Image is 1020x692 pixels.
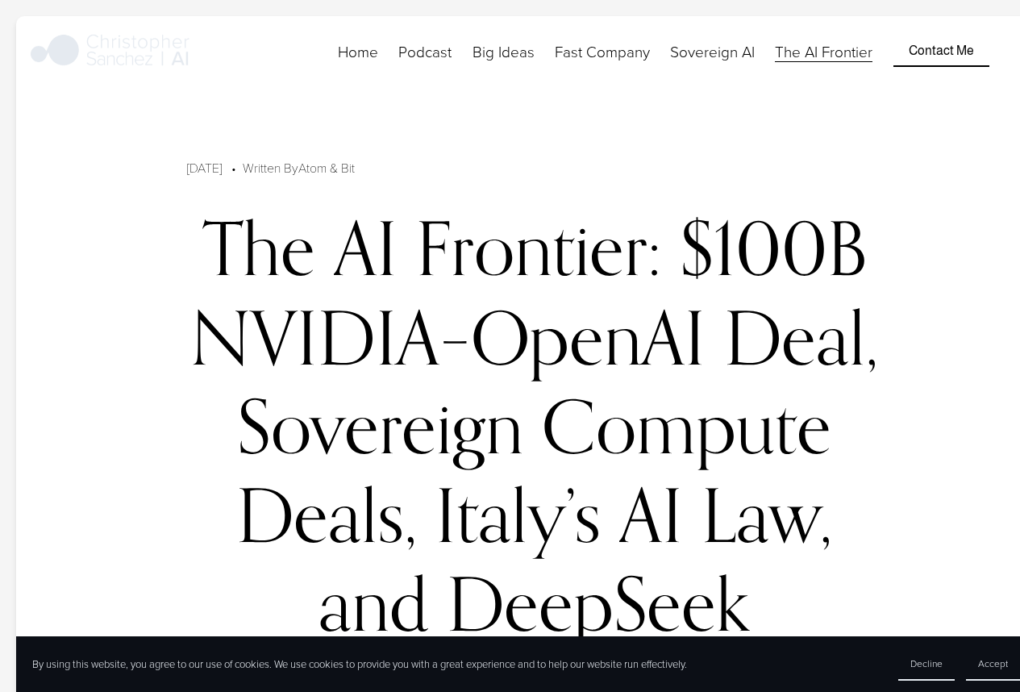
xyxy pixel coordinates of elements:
[542,381,831,470] div: Compute
[680,203,867,292] div: $100B
[966,648,1020,681] button: Accept
[702,470,832,559] div: Law,
[298,159,355,176] a: Atom & Bit
[190,293,706,381] div: NVIDIA–OpenAI
[473,41,535,63] span: Big Ideas
[237,381,523,470] div: Sovereign
[435,470,601,559] div: Italy’s
[447,559,750,648] div: DeepSeek
[555,41,650,63] span: Fast Company
[334,203,398,292] div: AI
[670,40,755,64] a: Sovereign AI
[775,40,872,64] a: The AI Frontier
[318,559,428,648] div: and
[398,40,452,64] a: Podcast
[32,657,687,671] p: By using this website, you agree to our use of cookies. We use cookies to provide you with a grea...
[31,31,189,72] img: Christopher Sanchez | AI
[473,40,535,64] a: folder dropdown
[555,40,650,64] a: folder dropdown
[236,470,417,559] div: Deals,
[202,203,315,292] div: The
[619,470,683,559] div: AI
[416,203,661,292] div: Frontier:
[187,159,222,176] span: [DATE]
[243,158,355,177] div: Written By
[978,657,1008,670] span: Accept
[910,657,943,670] span: Decline
[338,40,378,64] a: Home
[893,36,989,67] a: Contact Me
[898,648,955,681] button: Decline
[724,293,878,381] div: Deal,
